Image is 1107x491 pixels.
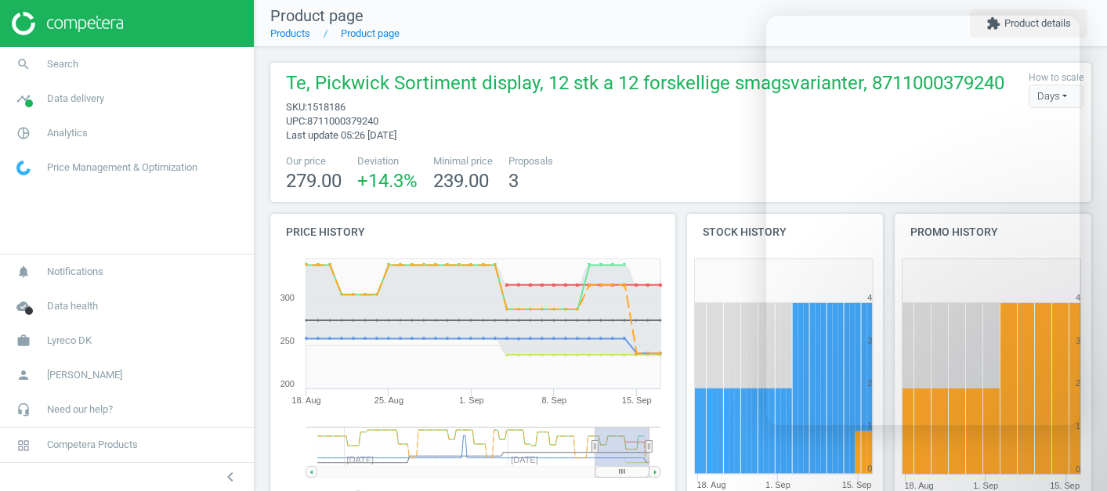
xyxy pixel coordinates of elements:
[9,257,38,287] i: notifications
[687,214,884,251] h4: Stock history
[696,481,725,490] tspan: 18. Aug
[47,161,197,175] span: Price Management & Optimization
[47,57,78,71] span: Search
[1076,464,1080,474] text: 0
[433,154,493,168] span: Minimal price
[341,27,400,39] a: Product page
[867,464,872,474] text: 0
[286,101,307,113] span: sku :
[459,395,484,405] tspan: 1. Sep
[286,154,342,168] span: Our price
[9,326,38,356] i: work
[542,395,567,405] tspan: 8. Sep
[286,70,1004,100] span: Te, Pickwick Sortiment display, 12 stk a 12 forskellige smagsvarianter, 8711000379240
[47,299,98,313] span: Data health
[842,481,872,490] tspan: 15. Sep
[1076,293,1080,302] text: 4
[270,214,675,251] h4: Price history
[508,170,519,192] span: 3
[622,395,652,405] tspan: 15. Sep
[1050,481,1080,490] tspan: 15. Sep
[9,118,38,148] i: pie_chart_outlined
[211,467,250,487] button: chevron_left
[766,16,1080,425] iframe: Intercom live chat
[9,395,38,424] i: headset_mic
[16,161,31,175] img: wGWNvw8QSZomAAAAABJRU5ErkJggg==
[9,84,38,114] i: timeline
[357,154,418,168] span: Deviation
[970,9,1087,38] button: extensionProduct details
[47,334,92,348] span: Lyreco DK
[286,170,342,192] span: 279.00
[280,293,295,302] text: 300
[508,154,553,168] span: Proposals
[280,379,295,388] text: 200
[1076,378,1080,388] text: 2
[9,49,38,79] i: search
[286,115,307,127] span: upc :
[765,481,790,490] tspan: 1. Sep
[867,421,872,431] text: 1
[1042,438,1080,475] iframe: Intercom live chat
[357,170,418,192] span: +14.3 %
[9,360,38,390] i: person
[905,481,934,490] tspan: 18. Aug
[433,170,489,192] span: 239.00
[307,115,378,127] span: 8711000379240
[47,265,103,279] span: Notifications
[280,336,295,345] text: 250
[47,403,113,417] span: Need our help?
[307,101,345,113] span: 1518186
[291,395,320,405] tspan: 18. Aug
[270,27,310,39] a: Products
[974,481,999,490] tspan: 1. Sep
[12,12,123,35] img: ajHJNr6hYgQAAAAASUVORK5CYII=
[270,6,364,25] span: Product page
[221,468,240,486] i: chevron_left
[47,126,88,140] span: Analytics
[374,395,403,405] tspan: 25. Aug
[47,438,138,452] span: Competera Products
[47,92,104,106] span: Data delivery
[9,291,38,321] i: cloud_done
[47,368,122,382] span: [PERSON_NAME]
[286,129,396,141] span: Last update 05:26 [DATE]
[1076,336,1080,345] text: 3
[1076,421,1080,431] text: 1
